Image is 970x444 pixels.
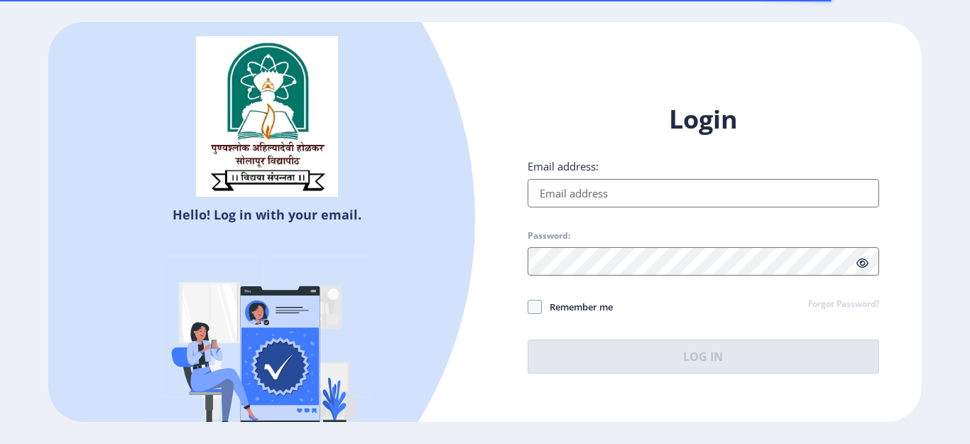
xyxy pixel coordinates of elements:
[542,298,613,315] span: Remember me
[808,298,879,311] a: Forgot Password?
[528,159,599,173] label: Email address:
[528,102,879,136] h1: Login
[196,36,338,197] img: sulogo.png
[528,179,879,207] input: Email address
[528,340,879,374] button: Log In
[528,230,570,242] label: Password:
